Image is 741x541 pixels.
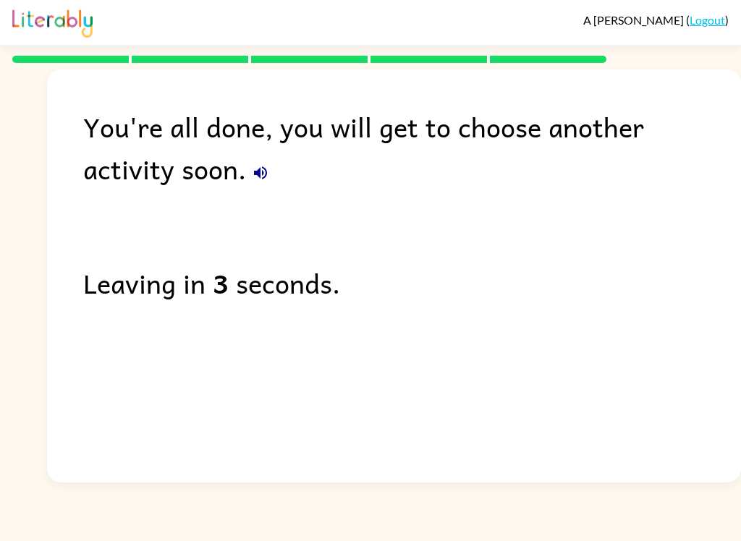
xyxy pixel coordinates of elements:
[12,6,93,38] img: Literably
[83,262,741,304] div: Leaving in seconds.
[583,13,686,27] span: A [PERSON_NAME]
[583,13,729,27] div: ( )
[213,262,229,304] b: 3
[690,13,725,27] a: Logout
[83,106,741,189] div: You're all done, you will get to choose another activity soon.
